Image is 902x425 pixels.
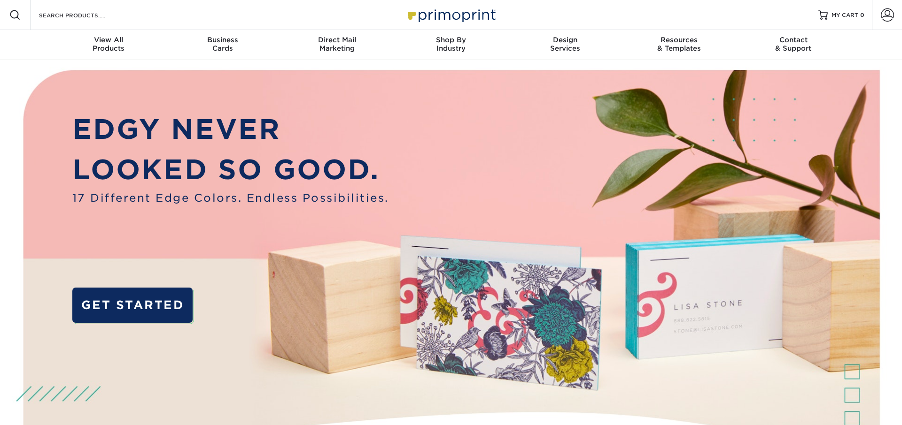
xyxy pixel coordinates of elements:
a: GET STARTED [72,288,193,323]
div: Marketing [280,36,394,53]
span: Shop By [394,36,508,44]
div: Cards [166,36,280,53]
span: View All [52,36,166,44]
a: BusinessCards [166,30,280,60]
a: Direct MailMarketing [280,30,394,60]
span: Business [166,36,280,44]
span: MY CART [832,11,858,19]
span: Design [508,36,622,44]
a: Contact& Support [736,30,850,60]
div: Products [52,36,166,53]
img: Primoprint [404,5,498,25]
div: Industry [394,36,508,53]
a: Resources& Templates [622,30,736,60]
div: & Support [736,36,850,53]
span: Contact [736,36,850,44]
span: Direct Mail [280,36,394,44]
span: 0 [860,12,864,18]
span: Resources [622,36,736,44]
a: View AllProducts [52,30,166,60]
input: SEARCH PRODUCTS..... [38,9,130,21]
p: LOOKED SO GOOD. [72,150,389,190]
div: & Templates [622,36,736,53]
div: Services [508,36,622,53]
span: 17 Different Edge Colors. Endless Possibilities. [72,190,389,206]
p: EDGY NEVER [72,109,389,150]
a: Shop ByIndustry [394,30,508,60]
a: DesignServices [508,30,622,60]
